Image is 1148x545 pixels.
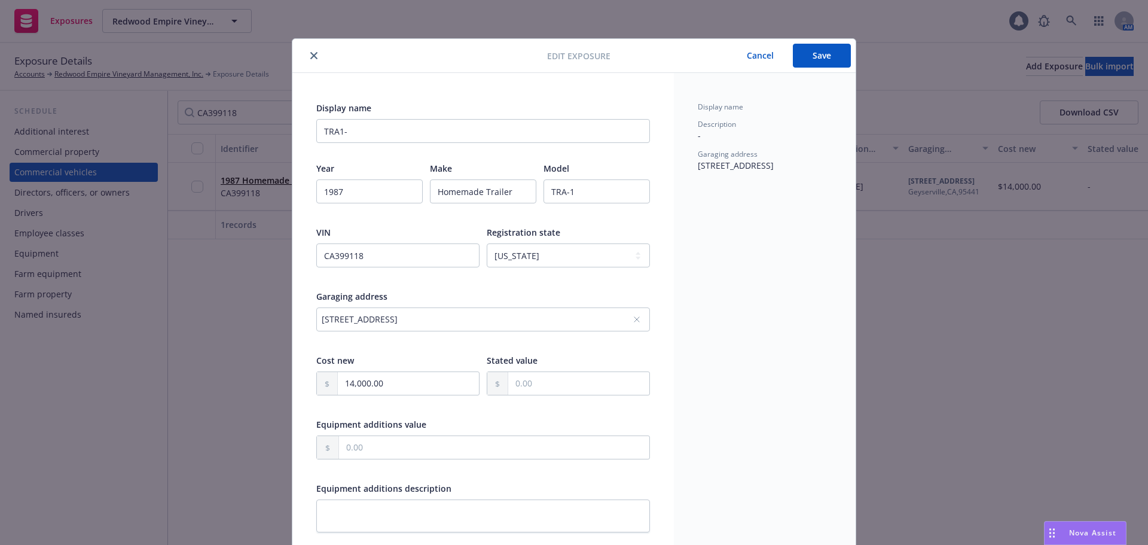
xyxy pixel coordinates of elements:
[316,483,451,494] span: Equipment additions description
[698,119,736,129] span: Description
[544,163,569,174] span: Model
[487,227,560,238] span: Registration state
[698,149,758,159] span: Garaging address
[1069,528,1116,538] span: Nova Assist
[316,307,650,331] button: [STREET_ADDRESS]
[547,50,610,62] span: Edit exposure
[316,163,334,174] span: Year
[316,227,331,238] span: VIN
[430,163,452,174] span: Make
[316,419,426,430] span: Equipment additions value
[508,372,649,395] input: 0.00
[339,436,649,459] input: 0.00
[316,102,371,114] span: Display name
[316,291,387,302] span: Garaging address
[322,313,633,325] div: [STREET_ADDRESS]
[728,44,793,68] button: Cancel
[338,372,479,395] input: 0.00
[698,102,743,112] span: Display name
[487,355,538,366] span: Stated value
[793,44,851,68] button: Save
[307,48,321,63] button: close
[1045,522,1060,544] div: Drag to move
[698,160,774,171] span: [STREET_ADDRESS]
[1044,521,1126,545] button: Nova Assist
[316,355,354,366] span: Cost new
[698,130,701,141] span: -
